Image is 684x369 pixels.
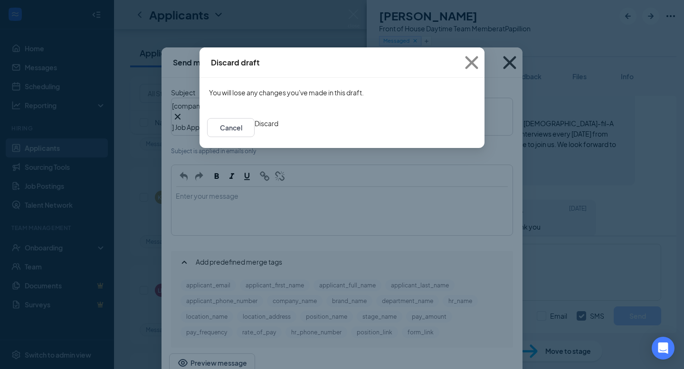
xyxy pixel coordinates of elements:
span: You will lose any changes you've made in this draft. [209,88,364,97]
button: Cancel [207,118,255,137]
div: Discard draft [211,57,260,68]
button: Discard [255,118,278,129]
svg: Cross [459,50,484,75]
div: Open Intercom Messenger [652,337,674,360]
button: Close [459,47,484,78]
